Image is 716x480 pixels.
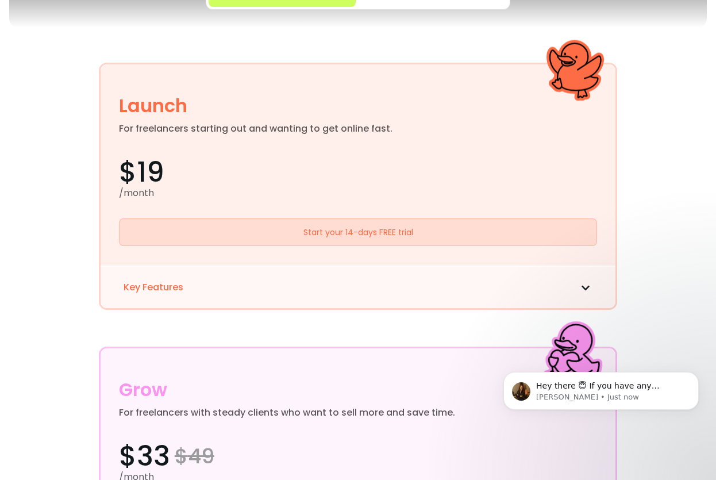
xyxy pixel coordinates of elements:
[175,445,214,468] span: $ 49
[119,186,598,200] div: /month
[119,122,392,136] div: For freelancers starting out and wanting to get online fast.
[124,281,593,294] button: Key Features
[119,218,598,246] a: Start your 14-days FREE trial
[119,159,164,186] span: $19
[124,281,183,294] span: Key Features
[119,376,167,404] div: Grow
[119,406,455,420] div: For freelancers with steady clients who want to sell more and save time.
[119,443,170,470] span: $33
[119,92,187,120] div: Launch
[486,348,716,474] iframe: Intercom notifications message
